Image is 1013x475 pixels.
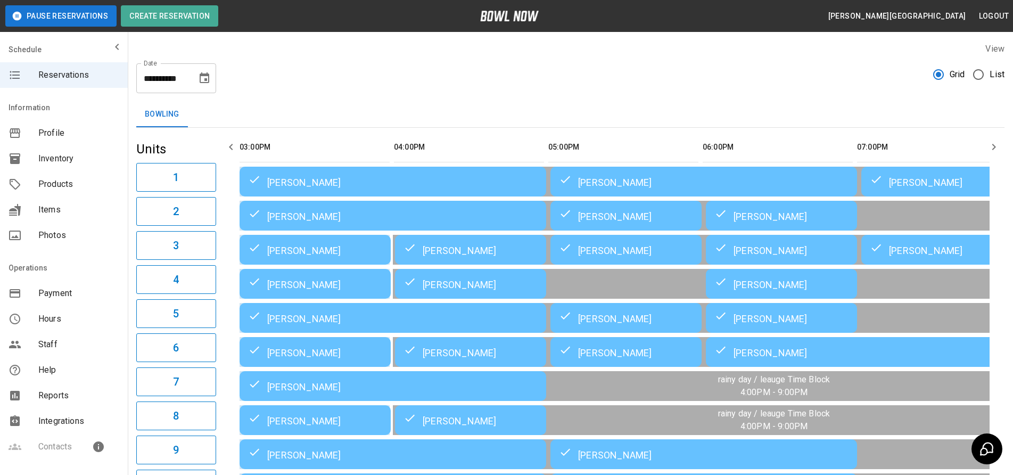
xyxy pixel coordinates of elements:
button: 8 [136,402,216,430]
h5: Units [136,141,216,158]
button: 1 [136,163,216,192]
div: [PERSON_NAME] [559,448,849,461]
div: [PERSON_NAME] [714,277,849,290]
h6: 1 [173,169,179,186]
div: [PERSON_NAME] [870,175,1004,188]
button: 5 [136,299,216,328]
h6: 6 [173,339,179,356]
div: [PERSON_NAME] [248,209,538,222]
button: Logout [975,6,1013,26]
th: 05:00PM [548,132,698,162]
span: Items [38,203,119,216]
div: [PERSON_NAME] [248,448,538,461]
span: Profile [38,127,119,140]
span: Staff [38,338,119,351]
button: 4 [136,265,216,294]
button: [PERSON_NAME][GEOGRAPHIC_DATA] [824,6,970,26]
span: Reservations [38,69,119,81]
h6: 3 [173,237,179,254]
div: [PERSON_NAME] [403,243,538,256]
h6: 5 [173,305,179,322]
h6: 8 [173,407,179,424]
div: [PERSON_NAME] [559,175,849,188]
button: 3 [136,231,216,260]
span: Photos [38,229,119,242]
img: logo [480,11,539,21]
div: [PERSON_NAME] [248,243,382,256]
button: Create Reservation [121,5,218,27]
span: Reports [38,389,119,402]
button: Bowling [136,102,188,127]
button: 7 [136,367,216,396]
th: 06:00PM [703,132,853,162]
button: 2 [136,197,216,226]
h6: 2 [173,203,179,220]
div: [PERSON_NAME] [403,414,538,427]
span: List [990,68,1004,81]
span: Help [38,364,119,376]
th: 04:00PM [394,132,544,162]
span: Inventory [38,152,119,165]
div: [PERSON_NAME] [248,175,538,188]
div: [PERSON_NAME] [248,346,382,358]
div: [PERSON_NAME] [248,380,538,392]
span: Integrations [38,415,119,428]
div: [PERSON_NAME] [870,243,1004,256]
div: [PERSON_NAME] [714,209,849,222]
div: [PERSON_NAME] [248,312,538,324]
button: 6 [136,333,216,362]
span: Products [38,178,119,191]
div: [PERSON_NAME] [559,209,693,222]
div: inventory tabs [136,102,1004,127]
div: [PERSON_NAME] [559,243,693,256]
span: Hours [38,313,119,325]
div: [PERSON_NAME] [248,414,382,427]
h6: 4 [173,271,179,288]
h6: 9 [173,441,179,458]
span: Payment [38,287,119,300]
button: Pause Reservations [5,5,117,27]
h6: 7 [173,373,179,390]
div: [PERSON_NAME] [248,277,382,290]
button: Choose date, selected date is Aug 18, 2025 [194,68,215,89]
div: [PERSON_NAME] [559,312,693,324]
div: [PERSON_NAME] [559,346,693,358]
label: View [985,44,1004,54]
div: [PERSON_NAME] [714,346,1004,358]
span: Grid [950,68,965,81]
div: [PERSON_NAME] [403,277,538,290]
div: [PERSON_NAME] [403,346,538,358]
div: [PERSON_NAME] [714,312,849,324]
div: [PERSON_NAME] [714,243,849,256]
button: 9 [136,436,216,464]
th: 03:00PM [240,132,390,162]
